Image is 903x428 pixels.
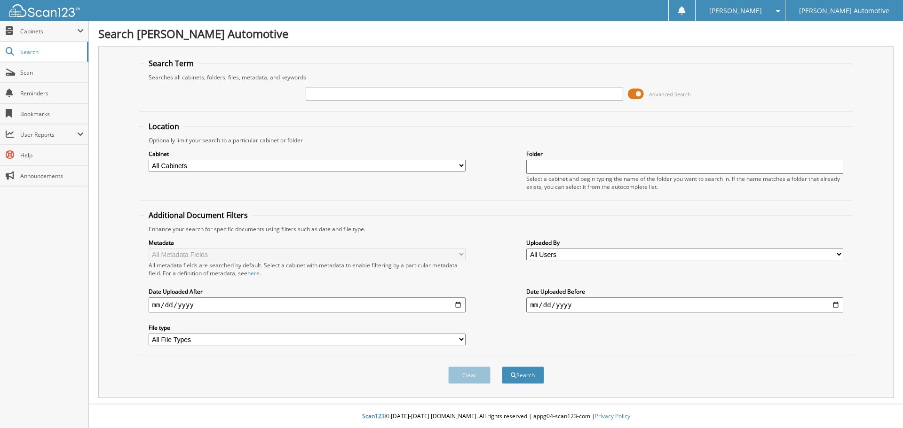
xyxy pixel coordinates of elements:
div: Optionally limit your search to a particular cabinet or folder [144,136,848,144]
span: [PERSON_NAME] [709,8,762,14]
label: Uploaded By [526,239,843,247]
input: start [149,297,466,312]
div: Searches all cabinets, folders, files, metadata, and keywords [144,73,848,81]
legend: Location [144,121,184,132]
a: here [247,269,260,277]
input: end [526,297,843,312]
span: Announcements [20,172,84,180]
a: Privacy Policy [595,412,630,420]
div: All metadata fields are searched by default. Select a cabinet with metadata to enable filtering b... [149,261,466,277]
button: Search [502,366,544,384]
span: Scan [20,69,84,77]
span: Search [20,48,82,56]
legend: Search Term [144,58,198,69]
span: Reminders [20,89,84,97]
div: © [DATE]-[DATE] [DOMAIN_NAME]. All rights reserved | appg04-scan123-com | [89,405,903,428]
span: Bookmarks [20,110,84,118]
span: Cabinets [20,27,77,35]
button: Clear [448,366,491,384]
label: Date Uploaded Before [526,288,843,296]
img: scan123-logo-white.svg [9,4,80,17]
label: Date Uploaded After [149,288,466,296]
label: Cabinet [149,150,466,158]
span: User Reports [20,131,77,139]
span: Help [20,151,84,159]
label: Metadata [149,239,466,247]
span: Advanced Search [649,91,691,98]
legend: Additional Document Filters [144,210,253,220]
div: Select a cabinet and begin typing the name of the folder you want to search in. If the name match... [526,175,843,191]
div: Enhance your search for specific documents using filters such as date and file type. [144,225,848,233]
span: Scan123 [362,412,385,420]
label: File type [149,324,466,332]
h1: Search [PERSON_NAME] Automotive [98,26,894,41]
label: Folder [526,150,843,158]
span: [PERSON_NAME] Automotive [799,8,889,14]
